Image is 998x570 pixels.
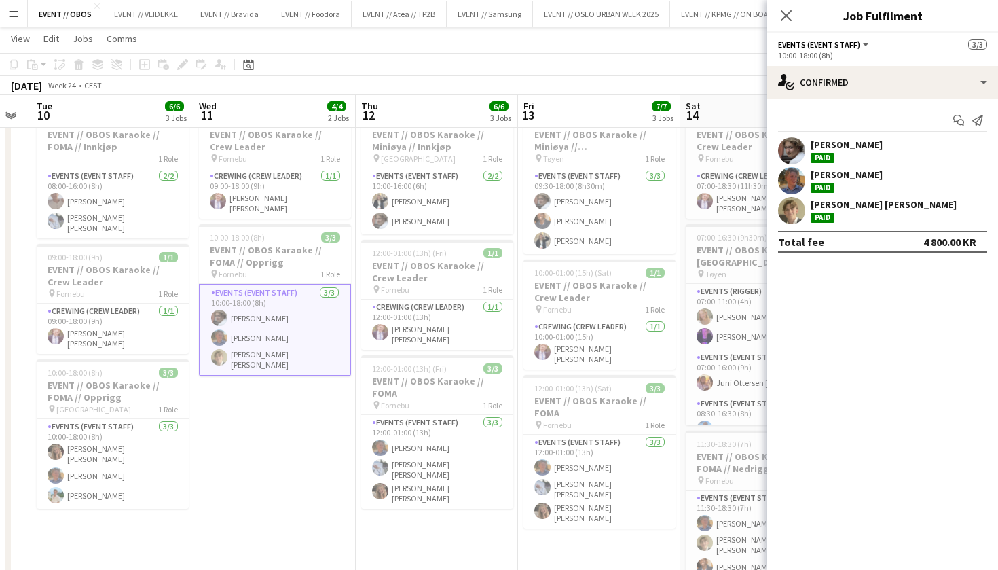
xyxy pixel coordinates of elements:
app-card-role: Events (Event Staff)2/208:00-16:00 (8h)[PERSON_NAME][PERSON_NAME] [PERSON_NAME] [37,168,189,238]
h3: EVENT // OBOS Karaoke // Crew Leader [199,128,351,153]
div: 4 800.00 KR [923,235,976,249]
span: 12:00-01:00 (13h) (Fri) [372,248,447,258]
div: 10:00-18:00 (8h) [778,50,987,60]
h3: EVENT // OBOS Karaoke // Crew Leader [686,128,838,153]
span: Fornebu [543,420,572,430]
div: Paid [811,183,834,193]
span: 3/3 [646,383,665,393]
span: 6/6 [489,101,509,111]
span: 11:30-18:30 (7h) [697,439,752,449]
span: 09:00-18:00 (9h) [48,252,103,262]
app-job-card: 10:00-01:00 (15h) (Sat)1/1EVENT // OBOS Karaoke // Crew Leader Fornebu1 RoleCrewing (Crew Leader)... [523,260,676,370]
div: Confirmed [767,66,998,99]
div: 2 Jobs [328,113,349,123]
app-card-role: Events (Event Staff)3/310:00-18:00 (8h)[PERSON_NAME][PERSON_NAME][PERSON_NAME] [PERSON_NAME] [199,284,351,376]
span: View [11,33,30,45]
button: EVENT // Bravida [189,1,270,27]
span: 1 Role [158,404,178,414]
app-card-role: Events (Event Staff)2/210:00-16:00 (6h)[PERSON_NAME][PERSON_NAME] [361,168,513,234]
button: EVENT // KPMG // ON BOARDING [670,1,802,27]
app-card-role: Crewing (Crew Leader)1/109:00-18:00 (9h)[PERSON_NAME] [PERSON_NAME] [37,304,189,354]
app-card-role: Events (Event Staff)3/312:00-01:00 (13h)[PERSON_NAME][PERSON_NAME] [PERSON_NAME][PERSON_NAME] [PE... [523,435,676,529]
span: 12 [359,107,378,123]
app-job-card: 10:00-16:00 (6h)2/2EVENT // OBOS Karaoke // Miniøya // Innkjøp [GEOGRAPHIC_DATA]1 RoleEvents (Eve... [361,109,513,234]
span: 12:00-01:00 (13h) (Fri) [372,363,447,374]
span: Edit [43,33,59,45]
h3: EVENT // OBOS Karaoke // Crew Leader [361,260,513,284]
div: Total fee [778,235,824,249]
span: 4/4 [327,101,346,111]
div: 12:00-01:00 (13h) (Sat)3/3EVENT // OBOS Karaoke // FOMA Fornebu1 RoleEvents (Event Staff)3/312:00... [523,375,676,529]
span: 10 [35,107,52,123]
app-job-card: 08:00-16:00 (8h)2/2EVENT // OBOS Karaoke // FOMA // Innkjøp1 RoleEvents (Event Staff)2/208:00-16:... [37,109,189,238]
span: 1 Role [483,400,502,410]
app-job-card: 09:00-18:00 (9h)1/1EVENT // OBOS Karaoke // Crew Leader Fornebu1 RoleCrewing (Crew Leader)1/109:0... [199,109,351,219]
span: Sat [686,100,701,112]
app-card-role: Events (Event Staff)2/208:30-16:30 (8h)[PERSON_NAME] [686,396,838,466]
div: [PERSON_NAME] [811,168,883,181]
div: CEST [84,80,102,90]
div: 3 Jobs [166,113,187,123]
h3: EVENT // OBOS Karaoke // FOMA // Innkjøp [37,128,189,153]
app-job-card: 12:00-01:00 (13h) (Fri)3/3EVENT // OBOS Karaoke // FOMA Fornebu1 RoleEvents (Event Staff)3/312:00... [361,355,513,509]
h3: EVENT // OBOS Karaoke // FOMA // Nedrigg [686,450,838,475]
span: Jobs [73,33,93,45]
span: 1 Role [158,289,178,299]
span: Fornebu [381,400,409,410]
h3: EVENT // OBOS Karaoke // FOMA [523,395,676,419]
span: 1 Role [645,304,665,315]
h3: EVENT // OBOS Karaoke // Crew Leader [37,264,189,288]
div: 09:00-18:00 (9h)1/1EVENT // OBOS Karaoke // Crew Leader Fornebu1 RoleCrewing (Crew Leader)1/109:0... [37,244,189,354]
h3: EVENT // OBOS Karaoke // FOMA [361,375,513,399]
span: Tue [37,100,52,112]
span: Fornebu [56,289,85,299]
h3: EVENT // OBOS Karaoke // FOMA // Opprigg [37,379,189,404]
h3: EVENT // OBOS Karaoke // Miniøya // Innkjøp [361,128,513,153]
app-card-role: Crewing (Crew Leader)1/112:00-01:00 (13h)[PERSON_NAME] [PERSON_NAME] [361,300,513,350]
app-job-card: 07:00-16:30 (9h30m)5/5EVENT // OBOS Karaoke // [GEOGRAPHIC_DATA] Tøyen3 RolesEvents (Rigger)2/207... [686,224,838,425]
app-job-card: 10:00-18:00 (8h)3/3EVENT // OBOS Karaoke // FOMA // Opprigg Fornebu1 RoleEvents (Event Staff)3/31... [199,224,351,376]
app-card-role: Events (Rigger)2/207:00-11:00 (4h)[PERSON_NAME][PERSON_NAME] [686,284,838,350]
app-job-card: 10:00-18:00 (8h)3/3EVENT // OBOS Karaoke // FOMA // Opprigg [GEOGRAPHIC_DATA]1 RoleEvents (Event ... [37,359,189,509]
span: 1/1 [646,268,665,278]
h3: Job Fulfilment [767,7,998,24]
div: 3 Jobs [490,113,511,123]
app-card-role: Events (Event Staff)3/309:30-18:00 (8h30m)[PERSON_NAME][PERSON_NAME][PERSON_NAME] [523,168,676,254]
span: 1 Role [320,269,340,279]
app-job-card: 07:00-18:30 (11h30m)1/1EVENT // OBOS Karaoke // Crew Leader Fornebu1 RoleCrewing (Crew Leader)1/1... [686,109,838,219]
span: 10:00-18:00 (8h) [210,232,265,243]
span: 3/3 [483,363,502,374]
span: 1 Role [483,154,502,164]
span: 14 [684,107,701,123]
button: EVENT // Foodora [270,1,352,27]
span: [GEOGRAPHIC_DATA] [56,404,131,414]
button: EVENT // VEIDEKKE [103,1,189,27]
span: Fornebu [219,269,247,279]
span: 10:00-01:00 (15h) (Sat) [534,268,612,278]
span: Wed [199,100,217,112]
span: 7/7 [652,101,671,111]
span: Week 24 [45,80,79,90]
a: View [5,30,35,48]
button: EVENT // Atea // TP2B [352,1,447,27]
span: [GEOGRAPHIC_DATA] [381,154,456,164]
span: 1/1 [483,248,502,258]
span: 3/3 [159,368,178,378]
app-job-card: 09:30-18:00 (8h30m)3/3EVENT // OBOS Karaoke // Miniøya // [GEOGRAPHIC_DATA] Tøyen1 RoleEvents (Ev... [523,109,676,254]
span: 1 Role [320,154,340,164]
app-card-role: Events (Event Staff)1/107:00-16:00 (9h)Juni Ottersen [PERSON_NAME] [686,350,838,396]
app-job-card: 12:00-01:00 (13h) (Fri)1/1EVENT // OBOS Karaoke // Crew Leader Fornebu1 RoleCrewing (Crew Leader)... [361,240,513,350]
span: 12:00-01:00 (13h) (Sat) [534,383,612,393]
span: 10:00-18:00 (8h) [48,368,103,378]
div: [PERSON_NAME] [PERSON_NAME] [811,198,957,211]
div: Paid [811,153,834,163]
span: 1 Role [645,154,665,164]
h3: EVENT // OBOS Karaoke // Miniøya // [GEOGRAPHIC_DATA] [523,128,676,153]
span: Fornebu [381,285,409,295]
